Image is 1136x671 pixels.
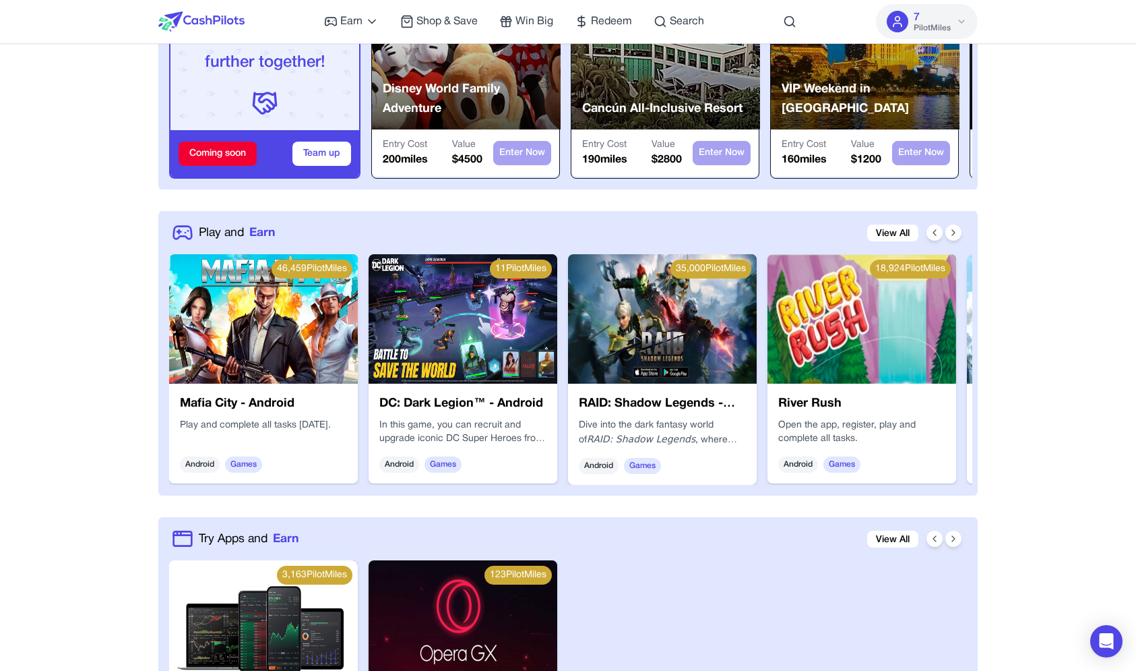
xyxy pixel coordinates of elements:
[579,395,746,413] h3: RAID: Shadow Legends - Android
[693,141,751,165] button: Enter Now
[292,142,351,166] button: Team up
[273,530,298,548] span: Earn
[515,13,553,30] span: Win Big
[782,138,827,152] p: Entry Cost
[582,152,627,168] p: 190 miles
[379,395,546,413] h3: DC: Dark Legion™ - Android
[249,224,275,241] span: Earn
[778,395,945,413] h3: River Rush
[582,138,627,152] p: Entry Cost
[180,457,220,473] span: Android
[851,138,881,152] p: Value
[369,254,557,384] img: 414aa5d1-4f6b-495c-9236-e0eac1aeedf4.jpg
[383,80,561,119] p: Disney World Family Adventure
[670,13,704,30] span: Search
[591,13,632,30] span: Redeem
[670,260,751,279] div: 35,000 PilotMiles
[400,13,478,30] a: Shop & Save
[892,141,950,165] button: Enter Now
[579,419,746,447] p: Dive into the dark fantasy world of , where every decision shapes your legendary journey.
[484,566,552,585] div: 123 PilotMiles
[587,434,695,444] em: RAID: Shadow Legends
[876,4,978,39] button: 7PilotMiles
[452,138,482,152] p: Value
[180,419,347,446] div: Play and complete all tasks [DATE].
[914,23,951,34] span: PilotMiles
[340,13,362,30] span: Earn
[867,225,918,241] a: View All
[379,457,419,473] span: Android
[624,458,661,474] span: Games
[575,13,632,30] a: Redeem
[181,24,348,76] p: Join forces, fly further together!
[870,260,951,279] div: 18,924 PilotMiles
[324,13,379,30] a: Earn
[654,13,704,30] a: Search
[199,530,298,548] a: Try Apps andEarn
[493,141,551,165] button: Enter Now
[199,224,244,241] span: Play and
[225,457,262,473] span: Games
[452,152,482,168] p: $ 4500
[782,80,959,119] p: VIP Weekend in [GEOGRAPHIC_DATA]
[180,395,347,413] h3: Mafia City - Android
[379,419,546,446] p: In this game, you can recruit and upgrade iconic DC Super Heroes from the Justice League such as ...
[914,9,920,26] span: 7
[383,152,428,168] p: 200 miles
[582,99,743,119] p: Cancún All-Inclusive Resort
[767,254,956,384] img: cd3c5e61-d88c-4c75-8e93-19b3db76cddd.webp
[1090,625,1123,658] div: Open Intercom Messenger
[867,531,918,548] a: View All
[158,11,245,32] img: CashPilots Logo
[652,138,682,152] p: Value
[179,142,257,166] div: Coming soon
[778,457,818,473] span: Android
[851,152,881,168] p: $ 1200
[579,458,619,474] span: Android
[652,152,682,168] p: $ 2800
[782,152,827,168] p: 160 miles
[169,254,358,384] img: 458eefe5-aead-4420-8b58-6e94704f1244.jpg
[499,13,553,30] a: Win Big
[272,260,352,279] div: 46,459 PilotMiles
[199,224,275,241] a: Play andEarn
[416,13,478,30] span: Shop & Save
[568,254,757,384] img: nRLw6yM7nDBu.webp
[424,457,462,473] span: Games
[490,260,552,279] div: 11 PilotMiles
[277,566,352,585] div: 3,163 PilotMiles
[383,138,428,152] p: Entry Cost
[199,530,267,548] span: Try Apps and
[778,419,945,446] div: Open the app, register, play and complete all tasks.
[823,457,860,473] span: Games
